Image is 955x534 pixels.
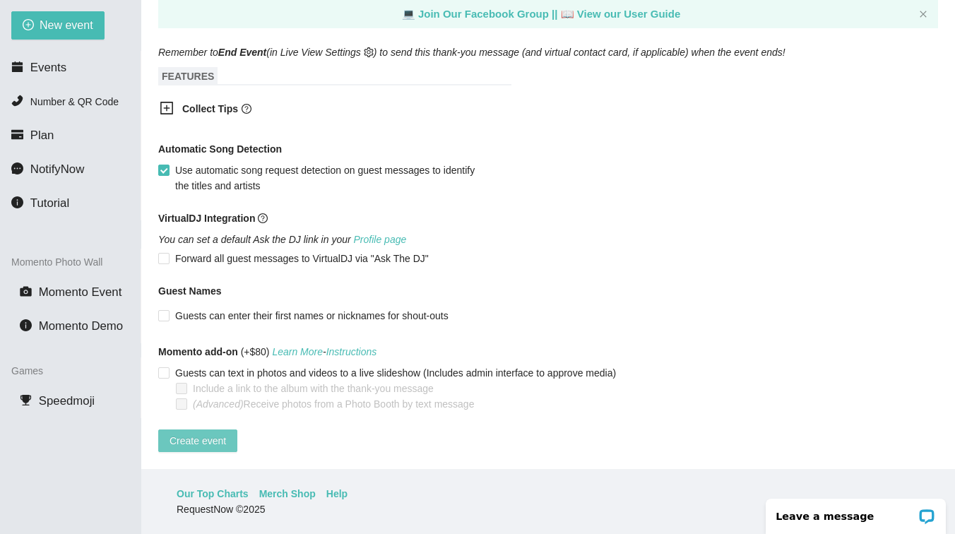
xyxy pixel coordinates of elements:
span: message [11,162,23,174]
span: Momento Event [39,285,122,299]
span: Tutorial [30,196,69,210]
span: Forward all guest messages to VirtualDJ via "Ask The DJ" [170,251,434,266]
span: Include a link to the album with the thank-you message [187,381,439,396]
div: Collect Tipsquestion-circle [148,93,502,127]
span: Plan [30,129,54,142]
i: - [272,346,376,357]
span: camera [20,285,32,297]
span: question-circle [258,213,268,223]
i: You can set a default Ask the DJ link in your [158,234,406,245]
a: Profile page [354,234,407,245]
span: Momento Demo [39,319,123,333]
button: Create event [158,429,237,452]
b: Collect Tips [182,103,238,114]
span: credit-card [11,129,23,141]
b: Momento add-on [158,346,238,357]
span: calendar [11,61,23,73]
b: Automatic Song Detection [158,141,282,157]
span: plus-square [160,101,174,115]
span: New event [40,16,93,34]
span: NotifyNow [30,162,84,176]
a: Our Top Charts [177,486,249,502]
span: Number & QR Code [30,96,119,107]
span: question-circle [242,104,251,114]
span: Create event [170,433,226,449]
span: setting [364,47,374,57]
span: phone [11,95,23,107]
a: Help [326,486,348,502]
span: laptop [402,8,415,20]
i: Remember to (in Live View Settings ) to send this thank-you message (and virtual contact card, if... [158,47,785,58]
span: laptop [561,8,574,20]
span: Receive photos from a Photo Booth by text message [187,396,480,412]
span: info-circle [20,319,32,331]
span: close [919,10,927,18]
button: plus-circleNew event [11,11,105,40]
b: Guest Names [158,285,221,297]
iframe: LiveChat chat widget [757,490,955,534]
a: Merch Shop [259,486,316,502]
span: Speedmoji [39,394,95,408]
a: laptop Join Our Facebook Group || [402,8,561,20]
a: Instructions [326,346,377,357]
span: trophy [20,394,32,406]
span: Use automatic song request detection on guest messages to identify the titles and artists [170,162,483,194]
a: laptop View our User Guide [561,8,681,20]
span: Events [30,61,66,74]
span: Guests can text in photos and videos to a live slideshow (Includes admin interface to approve media) [170,365,622,381]
span: (+$80) [158,344,376,360]
button: close [919,10,927,19]
span: FEATURES [158,67,218,85]
span: info-circle [11,196,23,208]
span: plus-circle [23,19,34,32]
div: RequestNow © 2025 [177,502,916,517]
i: (Advanced) [193,398,244,410]
b: End Event [218,47,266,58]
a: Learn More [272,346,323,357]
b: VirtualDJ Integration [158,213,255,224]
span: Guests can enter their first names or nicknames for shout-outs [170,308,454,324]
